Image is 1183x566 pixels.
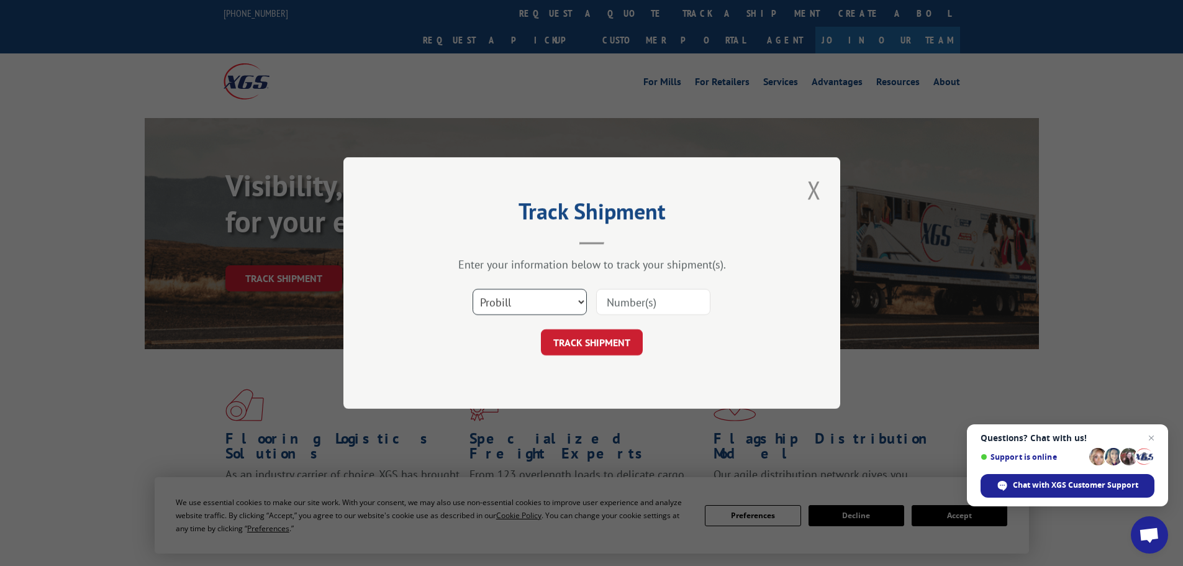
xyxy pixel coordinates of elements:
[596,289,710,315] input: Number(s)
[406,203,778,226] h2: Track Shipment
[981,452,1085,462] span: Support is online
[981,474,1154,498] span: Chat with XGS Customer Support
[1131,516,1168,554] a: Open chat
[406,257,778,272] div: Enter your information below to track your shipment(s).
[1013,480,1138,491] span: Chat with XGS Customer Support
[804,173,825,207] button: Close modal
[981,433,1154,443] span: Questions? Chat with us!
[541,329,643,355] button: TRACK SHIPMENT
